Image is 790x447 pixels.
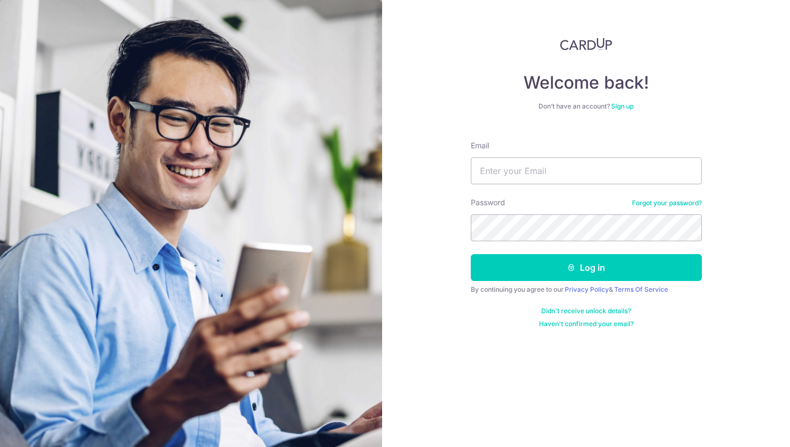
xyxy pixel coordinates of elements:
[471,197,505,208] label: Password
[471,72,702,93] h4: Welcome back!
[471,102,702,111] div: Don’t have an account?
[614,285,668,293] a: Terms Of Service
[632,199,702,207] a: Forgot your password?
[471,157,702,184] input: Enter your Email
[471,254,702,281] button: Log in
[565,285,609,293] a: Privacy Policy
[560,38,613,51] img: CardUp Logo
[611,102,634,110] a: Sign up
[471,140,489,151] label: Email
[471,285,702,294] div: By continuing you agree to our &
[541,307,631,315] a: Didn't receive unlock details?
[539,320,634,328] a: Haven't confirmed your email?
